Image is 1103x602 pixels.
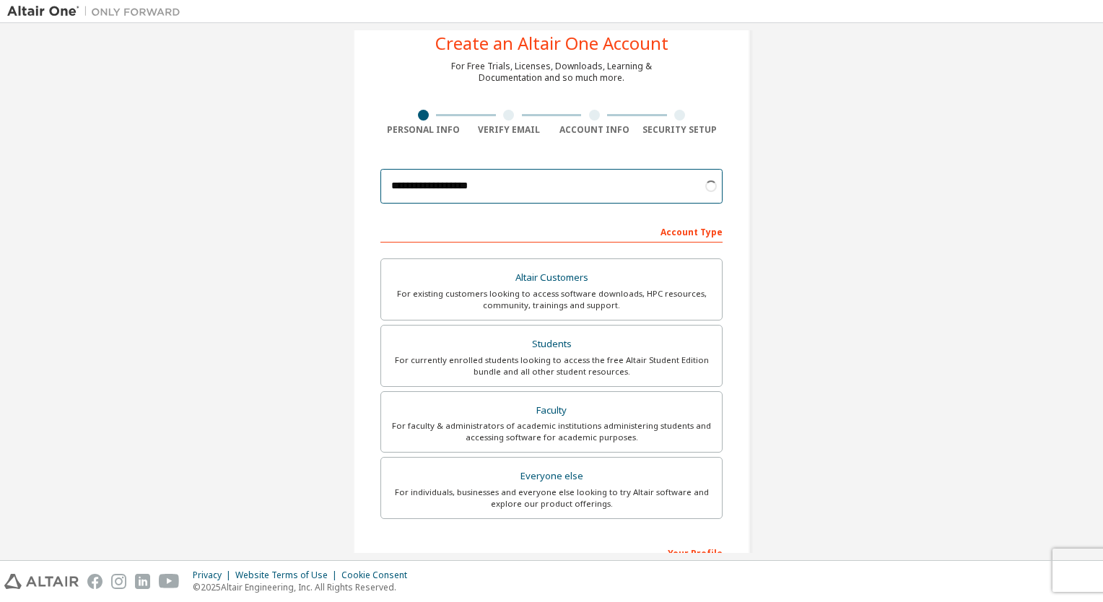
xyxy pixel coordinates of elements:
[135,574,150,589] img: linkedin.svg
[193,581,416,593] p: © 2025 Altair Engineering, Inc. All Rights Reserved.
[390,466,713,487] div: Everyone else
[390,334,713,354] div: Students
[390,401,713,421] div: Faculty
[390,354,713,378] div: For currently enrolled students looking to access the free Altair Student Edition bundle and all ...
[390,288,713,311] div: For existing customers looking to access software downloads, HPC resources, community, trainings ...
[390,420,713,443] div: For faculty & administrators of academic institutions administering students and accessing softwa...
[159,574,180,589] img: youtube.svg
[637,124,723,136] div: Security Setup
[7,4,188,19] img: Altair One
[87,574,103,589] img: facebook.svg
[111,574,126,589] img: instagram.svg
[380,541,723,564] div: Your Profile
[4,574,79,589] img: altair_logo.svg
[466,124,552,136] div: Verify Email
[380,219,723,243] div: Account Type
[193,570,235,581] div: Privacy
[235,570,341,581] div: Website Terms of Use
[380,124,466,136] div: Personal Info
[390,268,713,288] div: Altair Customers
[551,124,637,136] div: Account Info
[341,570,416,581] div: Cookie Consent
[451,61,652,84] div: For Free Trials, Licenses, Downloads, Learning & Documentation and so much more.
[390,487,713,510] div: For individuals, businesses and everyone else looking to try Altair software and explore our prod...
[435,35,668,52] div: Create an Altair One Account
